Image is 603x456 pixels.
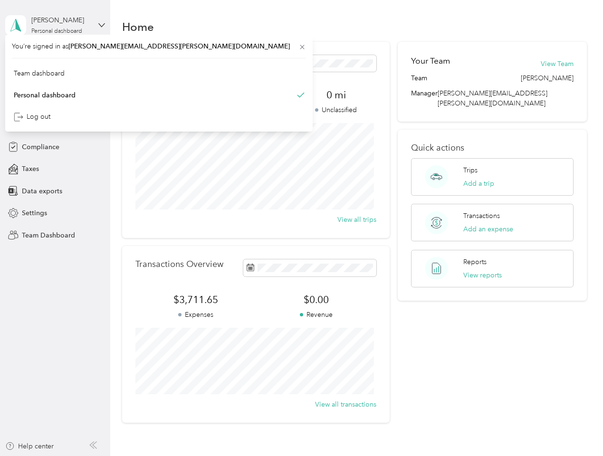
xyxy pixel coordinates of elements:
h1: Home [122,22,154,32]
button: View reports [463,270,502,280]
button: View Team [541,59,574,69]
iframe: Everlance-gr Chat Button Frame [550,403,603,456]
p: Quick actions [411,143,573,153]
span: $3,711.65 [135,293,256,306]
p: Unclassified [296,105,376,115]
div: [PERSON_NAME] [31,15,91,25]
p: Transactions Overview [135,259,223,269]
button: Help center [5,441,54,451]
div: Team dashboard [14,68,65,78]
div: Personal dashboard [14,90,76,100]
span: Team Dashboard [22,230,75,240]
span: Manager [411,88,438,108]
div: Personal dashboard [31,28,82,34]
button: View all trips [337,215,376,225]
p: Expenses [135,310,256,320]
span: Team [411,73,427,83]
button: View all transactions [315,399,376,409]
p: Trips [463,165,478,175]
span: Data exports [22,186,62,196]
p: Transactions [463,211,500,221]
span: 0 mi [296,88,376,102]
span: Taxes [22,164,39,174]
p: Reports [463,257,487,267]
span: $0.00 [256,293,376,306]
button: Add an expense [463,224,513,234]
button: Add a trip [463,179,494,189]
p: Revenue [256,310,376,320]
span: [PERSON_NAME] [521,73,574,83]
span: Settings [22,208,47,218]
span: You’re signed in as [12,41,306,51]
div: Log out [14,112,50,122]
span: [PERSON_NAME][EMAIL_ADDRESS][PERSON_NAME][DOMAIN_NAME] [438,89,547,107]
span: Compliance [22,142,59,152]
h2: Your Team [411,55,450,67]
span: [PERSON_NAME][EMAIL_ADDRESS][PERSON_NAME][DOMAIN_NAME] [68,42,290,50]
